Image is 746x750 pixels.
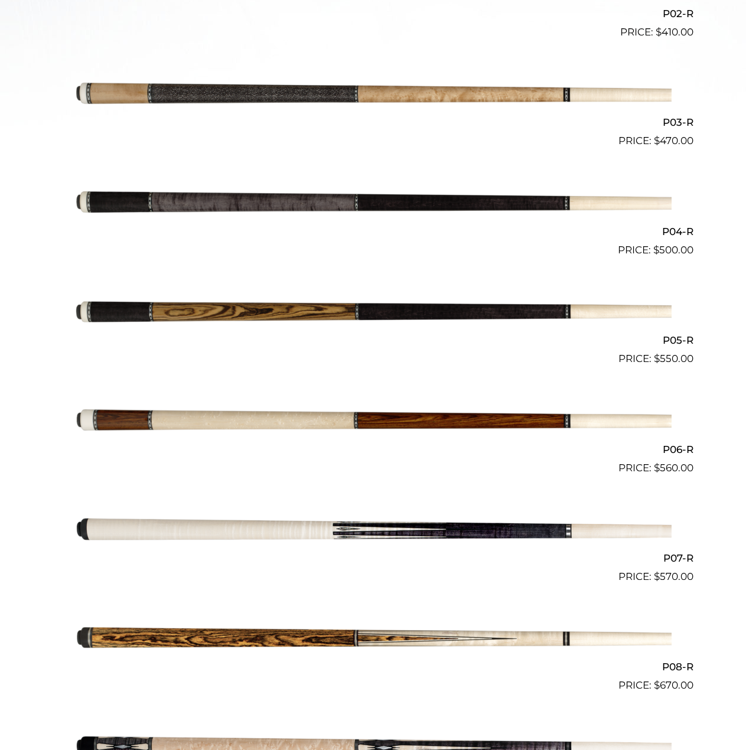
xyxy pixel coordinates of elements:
[75,263,672,362] img: P05-R
[75,154,672,253] img: P04-R
[654,462,660,474] span: $
[654,570,693,582] bdi: 570.00
[53,656,693,678] h2: P08-R
[654,135,660,146] span: $
[75,45,672,144] img: P03-R
[53,589,693,693] a: P08-R $670.00
[75,589,672,689] img: P08-R
[656,26,662,38] span: $
[75,371,672,471] img: P06-R
[53,112,693,133] h2: P03-R
[53,481,693,585] a: P07-R $570.00
[53,330,693,351] h2: P05-R
[654,353,693,364] bdi: 550.00
[656,26,693,38] bdi: 410.00
[654,570,660,582] span: $
[53,547,693,569] h2: P07-R
[53,438,693,460] h2: P06-R
[654,462,693,474] bdi: 560.00
[53,154,693,257] a: P04-R $500.00
[654,679,660,691] span: $
[654,135,693,146] bdi: 470.00
[53,220,693,242] h2: P04-R
[654,353,660,364] span: $
[53,3,693,25] h2: P02-R
[653,244,693,256] bdi: 500.00
[653,244,659,256] span: $
[53,263,693,367] a: P05-R $550.00
[53,371,693,475] a: P06-R $560.00
[53,45,693,149] a: P03-R $470.00
[75,481,672,580] img: P07-R
[654,679,693,691] bdi: 670.00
